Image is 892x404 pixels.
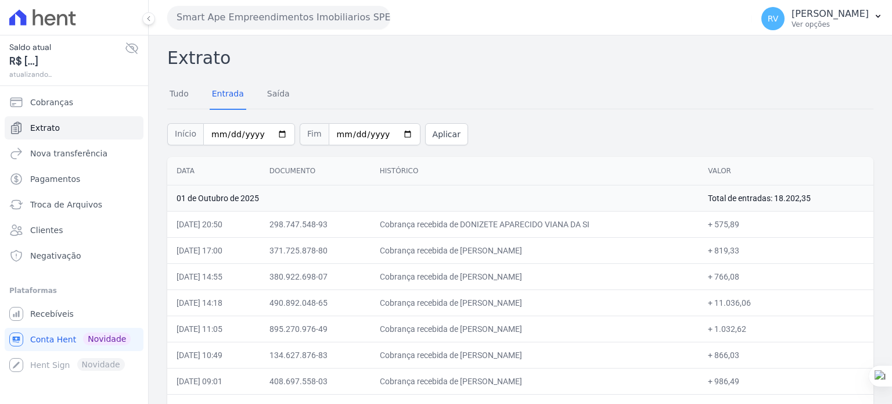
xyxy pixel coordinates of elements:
td: + 1.032,62 [699,316,873,342]
td: [DATE] 20:50 [167,211,260,237]
td: + 575,89 [699,211,873,237]
span: Troca de Arquivos [30,199,102,210]
span: Clientes [30,224,63,236]
button: RV [PERSON_NAME] Ver opções [752,2,892,35]
td: [DATE] 14:55 [167,263,260,289]
a: Cobranças [5,91,143,114]
td: [DATE] 10:49 [167,342,260,368]
td: 134.627.876-83 [260,342,371,368]
a: Nova transferência [5,142,143,165]
td: 380.922.698-07 [260,263,371,289]
th: Histórico [371,157,699,185]
a: Pagamentos [5,167,143,191]
td: 895.270.976-49 [260,316,371,342]
div: Plataformas [9,284,139,298]
td: Cobrança recebida de [PERSON_NAME] [371,289,699,316]
th: Documento [260,157,371,185]
td: Total de entradas: 18.202,35 [699,185,873,211]
td: [DATE] 11:05 [167,316,260,342]
span: atualizando... [9,69,125,80]
td: 490.892.048-65 [260,289,371,316]
span: Recebíveis [30,308,74,320]
span: Nova transferência [30,148,107,159]
span: Conta Hent [30,334,76,345]
td: + 986,49 [699,368,873,394]
a: Clientes [5,219,143,242]
td: 298.747.548-93 [260,211,371,237]
span: Novidade [83,333,131,345]
td: Cobrança recebida de [PERSON_NAME] [371,237,699,263]
span: Extrato [30,122,60,134]
td: [DATE] 14:18 [167,289,260,316]
a: Entrada [210,80,246,110]
td: [DATE] 09:01 [167,368,260,394]
span: Pagamentos [30,173,80,185]
a: Negativação [5,244,143,267]
h2: Extrato [167,45,873,71]
span: Início [167,123,203,145]
a: Troca de Arquivos [5,193,143,216]
button: Aplicar [425,123,468,145]
a: Tudo [167,80,191,110]
td: [DATE] 17:00 [167,237,260,263]
span: RV [768,15,779,23]
span: Cobranças [30,96,73,108]
td: Cobrança recebida de [PERSON_NAME] [371,342,699,368]
a: Conta Hent Novidade [5,328,143,351]
span: Negativação [30,250,81,262]
span: R$ [...] [9,53,125,69]
a: Saída [265,80,292,110]
th: Data [167,157,260,185]
p: Ver opções [792,20,869,29]
td: + 866,03 [699,342,873,368]
a: Extrato [5,116,143,140]
span: Saldo atual [9,41,125,53]
nav: Sidebar [9,91,139,377]
td: Cobrança recebida de [PERSON_NAME] [371,263,699,289]
td: Cobrança recebida de [PERSON_NAME] [371,368,699,394]
td: + 766,08 [699,263,873,289]
td: + 11.036,06 [699,289,873,316]
p: [PERSON_NAME] [792,8,869,20]
a: Recebíveis [5,302,143,326]
td: 371.725.878-80 [260,237,371,263]
td: Cobrança recebida de DONIZETE APARECIDO VIANA DA SI [371,211,699,237]
td: Cobrança recebida de [PERSON_NAME] [371,316,699,342]
span: Fim [300,123,329,145]
td: 408.697.558-03 [260,368,371,394]
button: Smart Ape Empreendimentos Imobiliarios SPE LTDA [167,6,390,29]
th: Valor [699,157,873,185]
td: 01 de Outubro de 2025 [167,185,699,211]
td: + 819,33 [699,237,873,263]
